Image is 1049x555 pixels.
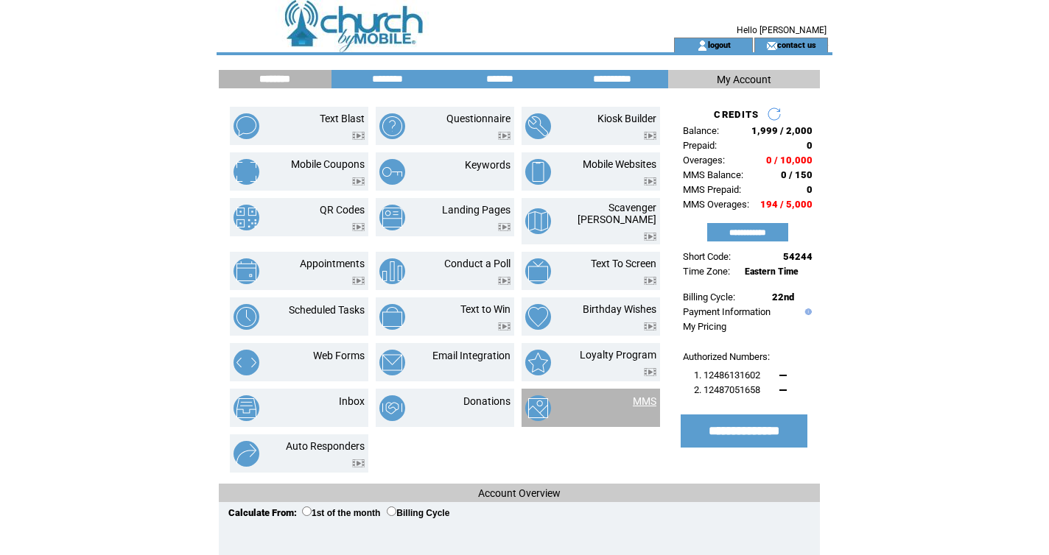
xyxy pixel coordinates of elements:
[379,350,405,375] img: email-integration.png
[234,304,259,330] img: scheduled-tasks.png
[766,155,813,166] span: 0 / 10,000
[379,205,405,230] img: landing-pages.png
[807,140,813,151] span: 0
[234,258,259,284] img: appointments.png
[234,159,259,185] img: mobile-coupons.png
[683,155,725,166] span: Overages:
[352,177,365,185] img: video.png
[683,306,771,317] a: Payment Information
[432,350,511,361] a: Email Integration
[498,223,511,231] img: video.png
[644,277,656,285] img: video.png
[302,506,312,516] input: 1st of the month
[463,395,511,407] a: Donations
[444,258,511,269] a: Conduct a Poll
[498,322,511,330] img: video.png
[683,169,743,180] span: MMS Balance:
[683,184,741,195] span: MMS Prepaid:
[339,395,365,407] a: Inbox
[234,113,259,139] img: text-blast.png
[525,113,551,139] img: kiosk-builder.png
[644,177,656,185] img: video.png
[320,113,365,124] a: Text Blast
[644,368,656,376] img: video.png
[751,125,813,136] span: 1,999 / 2,000
[387,508,449,518] label: Billing Cycle
[446,113,511,124] a: Questionnaire
[777,40,816,49] a: contact us
[302,508,380,518] label: 1st of the month
[525,304,551,330] img: birthday-wishes.png
[644,132,656,140] img: video.png
[714,109,759,120] span: CREDITS
[379,395,405,421] img: donations.png
[525,350,551,375] img: loyalty-program.png
[525,208,551,234] img: scavenger-hunt.png
[683,199,749,210] span: MMS Overages:
[313,350,365,361] a: Web Forms
[633,395,656,407] a: MMS
[525,258,551,284] img: text-to-screen.png
[807,184,813,195] span: 0
[683,291,735,303] span: Billing Cycle:
[644,233,656,241] img: video.png
[228,507,297,518] span: Calculate From:
[289,304,365,316] a: Scheduled Tasks
[766,40,777,52] img: contact_us_icon.gif
[783,251,813,262] span: 54244
[697,40,708,52] img: account_icon.gif
[597,113,656,124] a: Kiosk Builder
[300,258,365,269] a: Appointments
[465,159,511,171] a: Keywords
[708,40,731,49] a: logout
[525,395,551,421] img: mms.png
[683,266,730,277] span: Time Zone:
[525,159,551,185] img: mobile-websites.png
[379,113,405,139] img: questionnaire.png
[234,205,259,230] img: qr-codes.png
[717,74,771,85] span: My Account
[498,132,511,140] img: video.png
[683,125,719,136] span: Balance:
[379,304,405,330] img: text-to-win.png
[694,384,760,395] span: 2. 12487051658
[234,350,259,375] img: web-forms.png
[460,303,511,315] a: Text to Win
[801,308,812,315] img: help.gif
[683,351,770,362] span: Authorized Numbers:
[291,158,365,170] a: Mobile Coupons
[352,277,365,285] img: video.png
[591,258,656,269] a: Text To Screen
[379,258,405,284] img: conduct-a-poll.png
[745,266,799,277] span: Eastern Time
[760,199,813,210] span: 194 / 5,000
[583,303,656,315] a: Birthday Wishes
[387,506,396,516] input: Billing Cycle
[737,25,827,35] span: Hello [PERSON_NAME]
[580,349,656,361] a: Loyalty Program
[644,322,656,330] img: video.png
[683,140,717,151] span: Prepaid:
[772,291,794,303] span: 22nd
[781,169,813,180] span: 0 / 150
[683,251,731,262] span: Short Code:
[352,223,365,231] img: video.png
[498,277,511,285] img: video.png
[352,459,365,467] img: video.png
[583,158,656,170] a: Mobile Websites
[578,202,656,225] a: Scavenger [PERSON_NAME]
[442,204,511,216] a: Landing Pages
[694,370,760,381] span: 1. 12486131602
[478,487,561,499] span: Account Overview
[320,204,365,216] a: QR Codes
[683,321,726,332] a: My Pricing
[379,159,405,185] img: keywords.png
[286,440,365,452] a: Auto Responders
[352,132,365,140] img: video.png
[234,441,259,467] img: auto-responders.png
[234,395,259,421] img: inbox.png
